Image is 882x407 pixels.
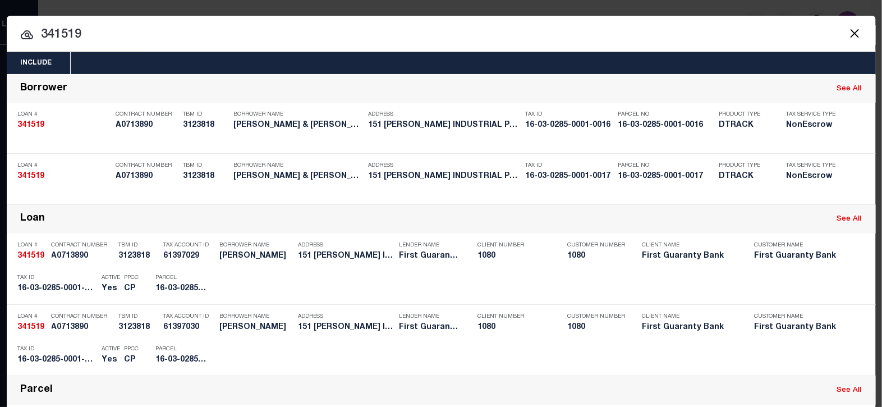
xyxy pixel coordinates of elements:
[220,242,293,249] p: Borrower Name
[21,384,53,397] div: Parcel
[18,275,97,281] p: Tax ID
[18,172,45,180] strong: 341519
[21,213,45,226] div: Loan
[119,323,158,332] h5: 3123818
[18,172,111,181] h5: 341519
[156,284,206,294] h5: 16-03-0285-0001-0017
[164,242,214,249] p: Tax Account ID
[102,346,121,353] p: Active
[52,313,113,320] p: Contract Number
[478,242,551,249] p: Client Number
[568,313,626,320] p: Customer Number
[52,323,113,332] h5: A0713890
[369,111,520,118] p: Address
[116,162,178,169] p: Contract Number
[18,251,46,261] h5: 341519
[18,121,111,130] h5: 341519
[787,172,843,181] h5: NonEscrow
[719,172,770,181] h5: DTRACK
[837,387,862,394] a: See All
[18,121,45,129] strong: 341519
[787,162,843,169] p: Tax Service Type
[837,85,862,93] a: See All
[755,323,850,332] h5: First Guaranty Bank
[18,355,97,365] h5: 16-03-0285-0001-0016
[18,162,111,169] p: Loan #
[369,172,520,181] h5: 151 ROBERT C BYRD INDUSTRIAL PA...
[618,111,714,118] p: Parcel No
[156,355,206,365] h5: 16-03-0285-0001-0016
[7,25,876,45] input: Start typing...
[220,251,293,261] h5: JEFFREY KIESS
[102,355,119,365] h5: Yes
[399,323,461,332] h5: First Guaranty Bank
[478,323,551,332] h5: 1080
[369,121,520,130] h5: 151 ROBERT C BYRD INDUSTRIAL PA...
[298,313,394,320] p: Address
[183,172,228,181] h5: 3123818
[642,251,738,261] h5: First Guaranty Bank
[52,242,113,249] p: Contract Number
[787,121,843,130] h5: NonEscrow
[234,172,363,181] h5: Jeffrey & Sharon Kiess
[298,323,394,332] h5: 151 ROBERT C BYRD INDUSTRIAL PA...
[18,242,46,249] p: Loan #
[719,121,770,130] h5: DTRACK
[18,252,45,260] strong: 341519
[618,121,714,130] h5: 16-03-0285-0001-0016
[18,313,46,320] p: Loan #
[102,275,121,281] p: Active
[755,242,850,249] p: Customer Name
[125,355,139,365] h5: CP
[116,111,178,118] p: Contract Number
[837,216,862,223] a: See All
[568,251,624,261] h5: 1080
[369,162,520,169] p: Address
[526,111,613,118] p: Tax ID
[526,162,613,169] p: Tax ID
[234,162,363,169] p: Borrower Name
[125,346,139,353] p: PPCC
[119,251,158,261] h5: 3123818
[119,313,158,320] p: TBM ID
[183,162,228,169] p: TBM ID
[164,313,214,320] p: Tax Account ID
[755,251,850,261] h5: First Guaranty Bank
[164,251,214,261] h5: 61397029
[21,83,68,95] div: Borrower
[618,172,714,181] h5: 16-03-0285-0001-0017
[102,284,119,294] h5: Yes
[719,162,770,169] p: Product Type
[18,111,111,118] p: Loan #
[183,121,228,130] h5: 3123818
[18,323,46,332] h5: 341519
[526,121,613,130] h5: 16-03-0285-0001-0016
[125,284,139,294] h5: CP
[298,251,394,261] h5: 151 ROBERT C BYRD INDUSTRIAL PA...
[220,323,293,332] h5: JEFFREY KIESS
[719,111,770,118] p: Product Type
[478,313,551,320] p: Client Number
[18,346,97,353] p: Tax ID
[18,284,97,294] h5: 16-03-0285-0001-0017
[298,242,394,249] p: Address
[787,111,843,118] p: Tax Service Type
[18,323,45,331] strong: 341519
[183,111,228,118] p: TBM ID
[642,242,738,249] p: Client Name
[234,121,363,130] h5: Jeffrey & Sharon Kiess
[399,313,461,320] p: Lender Name
[642,313,738,320] p: Client Name
[125,275,139,281] p: PPCC
[164,323,214,332] h5: 61397030
[116,172,178,181] h5: A0713890
[848,26,862,40] button: Close
[399,251,461,261] h5: First Guaranty Bank
[478,251,551,261] h5: 1080
[399,242,461,249] p: Lender Name
[52,251,113,261] h5: A0713890
[156,346,206,353] p: Parcel
[156,275,206,281] p: Parcel
[568,323,624,332] h5: 1080
[755,313,850,320] p: Customer Name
